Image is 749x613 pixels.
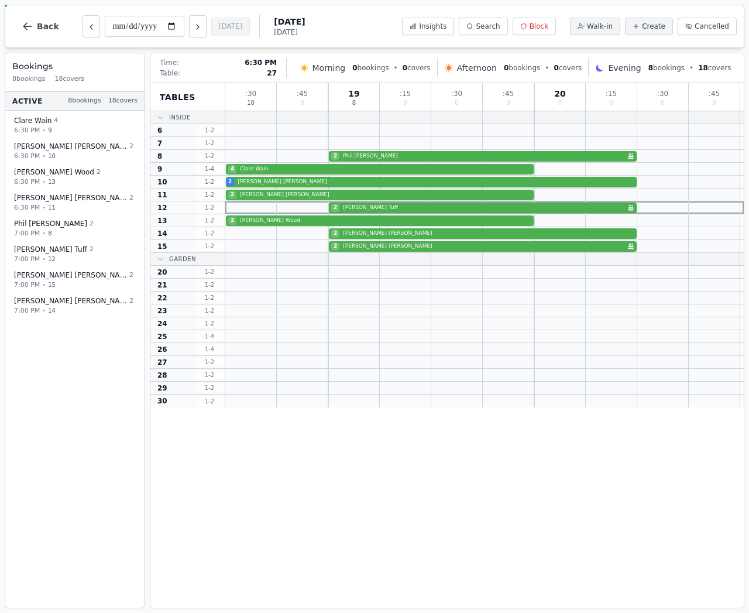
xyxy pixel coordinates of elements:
span: 1 - 2 [195,358,224,367]
span: 8 [648,64,653,72]
span: 14 [48,306,56,315]
span: 6:30 PM [14,151,40,161]
span: 8 [352,100,356,106]
span: 0 [300,100,304,106]
span: bookings [352,63,389,73]
span: bookings [504,63,540,73]
span: Active [12,96,43,105]
span: 15 [48,280,56,289]
button: [PERSON_NAME] [PERSON_NAME]26:30 PM•11 [8,189,142,217]
span: 10 [48,152,56,160]
span: 2 [90,219,94,229]
button: [PERSON_NAME] Tuff27:00 PM•12 [8,241,142,268]
span: : 45 [297,90,308,97]
span: [PERSON_NAME] Tuff [14,245,87,254]
span: 1 - 2 [195,139,224,148]
button: Walk-in [570,18,620,35]
span: 0 [352,64,357,72]
span: 14 [157,229,167,238]
span: [PERSON_NAME] [PERSON_NAME] [235,178,634,186]
span: 4 [54,116,58,126]
span: 1 - 2 [195,126,224,135]
span: Evening [608,62,641,74]
span: 8 bookings [12,74,46,84]
span: • [545,63,549,73]
span: 0 [455,100,458,106]
span: 0 [712,100,716,106]
span: 12 [157,203,167,213]
span: 8 bookings [68,96,101,106]
span: • [394,63,398,73]
span: Morning [312,62,346,74]
span: 0 [609,100,613,106]
span: • [42,203,46,212]
h3: Bookings [12,60,138,72]
span: 2 [97,167,101,177]
span: 2 [228,217,236,225]
span: 1 - 2 [195,229,224,238]
span: • [42,255,46,263]
span: 2 [129,296,133,306]
button: Search [459,18,507,35]
span: 23 [157,306,167,316]
span: 7:00 PM [14,280,40,290]
span: 0 [506,100,510,106]
span: 28 [157,371,167,380]
span: 1 - 4 [195,332,224,341]
span: • [42,152,46,160]
span: 8 [157,152,162,161]
span: 1 - 2 [195,216,224,225]
span: Clare Wain [14,116,51,125]
span: : 30 [245,90,256,97]
span: 26 [157,345,167,354]
span: Cancelled [695,22,729,31]
span: 0 [554,64,558,72]
span: • [42,280,46,289]
span: 2 [331,152,339,160]
span: • [42,177,46,186]
span: Afternoon [457,62,497,74]
span: 2 [129,270,133,280]
span: [PERSON_NAME] [PERSON_NAME] [341,242,626,251]
span: 1 - 2 [195,203,224,212]
span: 21 [157,280,167,290]
span: [PERSON_NAME] [PERSON_NAME] [341,230,634,238]
span: 2 [228,178,232,186]
span: 1 - 2 [195,371,224,379]
span: 18 covers [55,74,84,84]
span: covers [403,63,431,73]
span: Time: [160,58,179,67]
span: 0 [558,100,562,106]
span: [PERSON_NAME] Tuff [341,204,626,212]
span: 6:30 PM [14,125,40,135]
span: Inside [169,113,191,122]
span: 20 [157,268,167,277]
span: covers [698,63,731,73]
span: Phil [PERSON_NAME] [14,219,87,228]
span: Garden [169,255,196,263]
span: 1 - 2 [195,383,224,392]
span: 7 [157,139,162,148]
button: Insights [402,18,454,35]
span: 1 - 2 [195,280,224,289]
span: 0 [504,64,509,72]
span: Insights [419,22,446,31]
span: 4 [228,165,236,173]
span: [PERSON_NAME] [PERSON_NAME] [14,193,127,203]
span: • [42,306,46,315]
span: 6:30 PM [245,58,277,67]
span: 10 [157,177,167,187]
span: : 15 [400,90,411,97]
button: [PERSON_NAME] [PERSON_NAME]27:00 PM•15 [8,266,142,294]
span: Search [476,22,500,31]
span: 25 [157,332,167,341]
span: • [42,229,46,238]
span: 2 [331,230,339,238]
span: : 30 [451,90,462,97]
span: [PERSON_NAME] [PERSON_NAME] [238,191,531,199]
span: : 15 [606,90,617,97]
span: 7:00 PM [14,306,40,316]
span: 1 - 2 [195,293,224,302]
span: 12 [48,255,56,263]
span: 7:00 PM [14,254,40,264]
